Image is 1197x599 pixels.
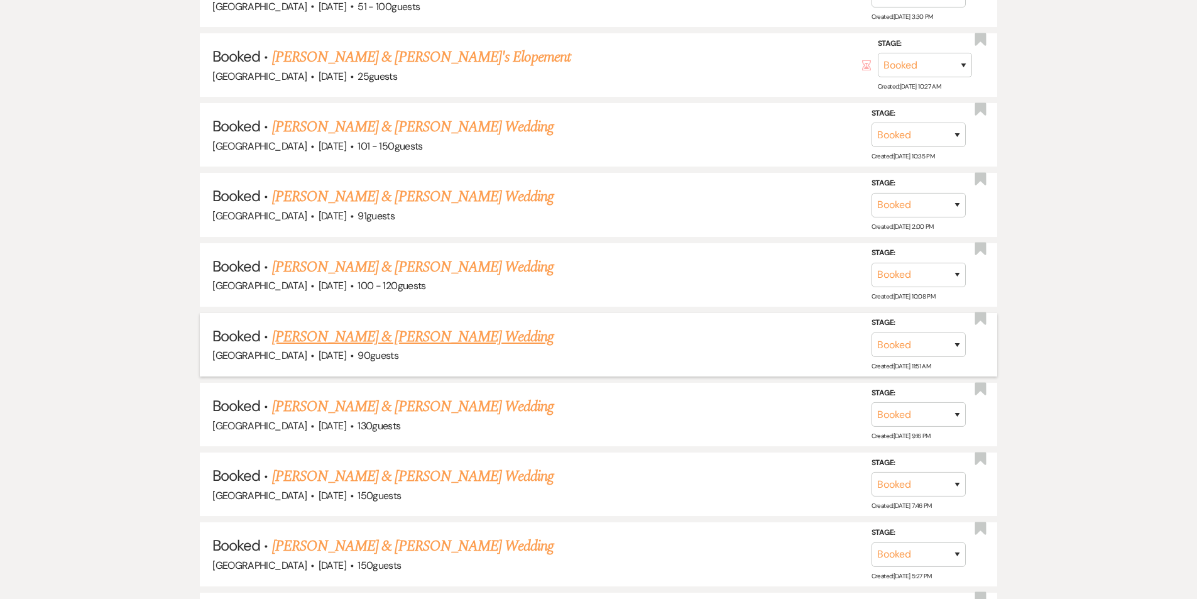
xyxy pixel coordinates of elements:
span: 90 guests [358,349,398,362]
span: Booked [212,326,260,346]
span: Created: [DATE] 5:27 PM [872,572,932,580]
span: [GEOGRAPHIC_DATA] [212,140,307,153]
span: [GEOGRAPHIC_DATA] [212,349,307,362]
span: Created: [DATE] 10:08 PM [872,292,935,300]
span: 101 - 150 guests [358,140,422,153]
span: [DATE] [319,140,346,153]
span: 130 guests [358,419,400,432]
span: [DATE] [319,279,346,292]
span: 150 guests [358,489,401,502]
label: Stage: [872,316,966,330]
span: Booked [212,186,260,206]
span: Created: [DATE] 3:30 PM [872,13,933,21]
span: [DATE] [319,349,346,362]
span: [GEOGRAPHIC_DATA] [212,559,307,572]
span: Booked [212,256,260,276]
a: [PERSON_NAME] & [PERSON_NAME] Wedding [272,326,554,348]
span: [DATE] [319,419,346,432]
label: Stage: [872,107,966,121]
label: Stage: [872,456,966,470]
span: Booked [212,536,260,555]
span: Booked [212,466,260,485]
a: [PERSON_NAME] & [PERSON_NAME] Wedding [272,256,554,278]
span: [GEOGRAPHIC_DATA] [212,209,307,223]
a: [PERSON_NAME] & [PERSON_NAME] Wedding [272,116,554,138]
span: [DATE] [319,209,346,223]
span: [GEOGRAPHIC_DATA] [212,489,307,502]
span: Created: [DATE] 10:35 PM [872,152,934,160]
span: [DATE] [319,489,346,502]
span: 91 guests [358,209,395,223]
span: [DATE] [319,70,346,83]
span: Created: [DATE] 2:00 PM [872,223,934,231]
span: [DATE] [319,559,346,572]
label: Stage: [872,526,966,540]
span: 25 guests [358,70,397,83]
span: Created: [DATE] 11:51 AM [872,362,931,370]
span: Booked [212,396,260,415]
label: Stage: [872,246,966,260]
span: [GEOGRAPHIC_DATA] [212,279,307,292]
a: [PERSON_NAME] & [PERSON_NAME] Wedding [272,395,554,418]
a: [PERSON_NAME] & [PERSON_NAME] Wedding [272,535,554,558]
span: 100 - 120 guests [358,279,425,292]
span: Created: [DATE] 10:27 AM [878,82,941,91]
span: Booked [212,47,260,66]
a: [PERSON_NAME] & [PERSON_NAME] Wedding [272,185,554,208]
span: Created: [DATE] 9:16 PM [872,432,931,440]
span: [GEOGRAPHIC_DATA] [212,70,307,83]
label: Stage: [872,387,966,400]
label: Stage: [872,177,966,190]
a: [PERSON_NAME] & [PERSON_NAME]'s Elopement [272,46,571,69]
label: Stage: [878,37,972,51]
span: Created: [DATE] 7:46 PM [872,502,932,510]
a: [PERSON_NAME] & [PERSON_NAME] Wedding [272,465,554,488]
span: 150 guests [358,559,401,572]
span: [GEOGRAPHIC_DATA] [212,419,307,432]
span: Booked [212,116,260,136]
